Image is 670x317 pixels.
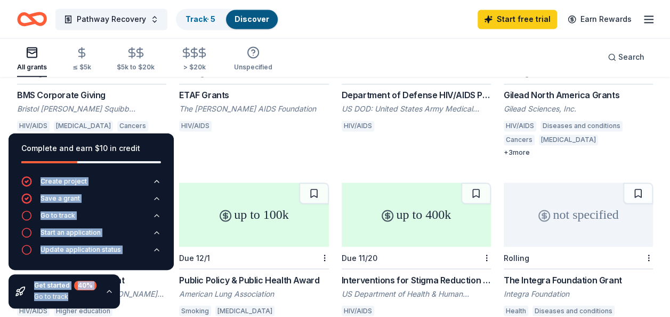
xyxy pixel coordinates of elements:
[74,281,96,290] div: 40 %
[179,89,328,101] div: ETAF Grants
[21,210,161,227] button: Go to track
[185,14,215,23] a: Track· 5
[342,183,491,247] div: up to 400k
[342,121,374,131] div: HIV/AIDS
[34,292,96,301] div: Go to track
[176,9,279,30] button: Track· 5Discover
[504,89,653,101] div: Gilead North America Grants
[179,121,212,131] div: HIV/AIDS
[41,211,75,220] div: Go to track
[179,104,328,114] div: The [PERSON_NAME] AIDS Foundation
[504,305,528,316] div: Health
[41,194,80,203] div: Save a grant
[17,89,166,101] div: BMS Corporate Giving
[41,245,121,254] div: Update application status
[342,288,491,299] div: US Department of Health & Human Services: National Institutes of Health (NIH)
[342,89,491,101] div: Department of Defense HIV/AIDS Prevention Program (343653)
[504,183,653,247] div: not specified
[234,42,272,77] button: Unspecified
[539,134,598,145] div: [MEDICAL_DATA]
[504,148,653,157] div: + 3 more
[179,288,328,299] div: American Lung Association
[54,121,113,131] div: [MEDICAL_DATA]
[504,121,536,131] div: HIV/AIDS
[179,305,211,316] div: Smoking
[540,121,623,131] div: Diseases and conditions
[17,42,47,77] button: All grants
[179,253,210,262] div: Due 12/1
[117,42,155,77] button: $5k to $20k
[17,63,47,72] div: All grants
[342,253,377,262] div: Due 11/20
[215,305,275,316] div: [MEDICAL_DATA]
[21,142,161,155] div: Complete and earn $10 in credit
[17,121,50,131] div: HIV/AIDS
[234,63,272,72] div: Unspecified
[41,228,101,237] div: Start an application
[561,10,638,29] a: Earn Rewards
[504,134,535,145] div: Cancers
[478,10,557,29] a: Start free trial
[180,63,208,72] div: > $20k
[34,281,96,290] div: Get started
[77,13,146,26] span: Pathway Recovery
[72,42,91,77] button: ≤ $5k
[55,9,167,30] button: Pathway Recovery
[17,6,47,31] a: Home
[235,14,269,23] a: Discover
[117,121,148,131] div: Cancers
[504,253,529,262] div: Rolling
[532,305,615,316] div: Diseases and conditions
[342,305,374,316] div: HIV/AIDS
[618,51,644,64] span: Search
[21,244,161,261] button: Update application status
[504,273,653,286] div: The Integra Foundation Grant
[342,104,491,114] div: US DOD: United States Army Medical Research Acquisition Activity (USAMRAA)
[599,46,653,68] button: Search
[342,273,491,286] div: Interventions for Stigma Reduction to Improve HIV/AIDS Prevention, Treatment and Care in Low- and...
[41,177,87,186] div: Create project
[21,193,161,210] button: Save a grant
[504,104,653,114] div: Gilead Sciences, Inc.
[21,176,161,193] button: Create project
[117,63,155,72] div: $5k to $20k
[179,183,328,247] div: up to 100k
[180,42,208,77] button: > $20k
[179,273,328,286] div: Public Policy & Public Health Award
[504,288,653,299] div: Integra Foundation
[17,104,166,114] div: Bristol [PERSON_NAME] Squibb Foundation Inc
[72,63,91,72] div: ≤ $5k
[21,227,161,244] button: Start an application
